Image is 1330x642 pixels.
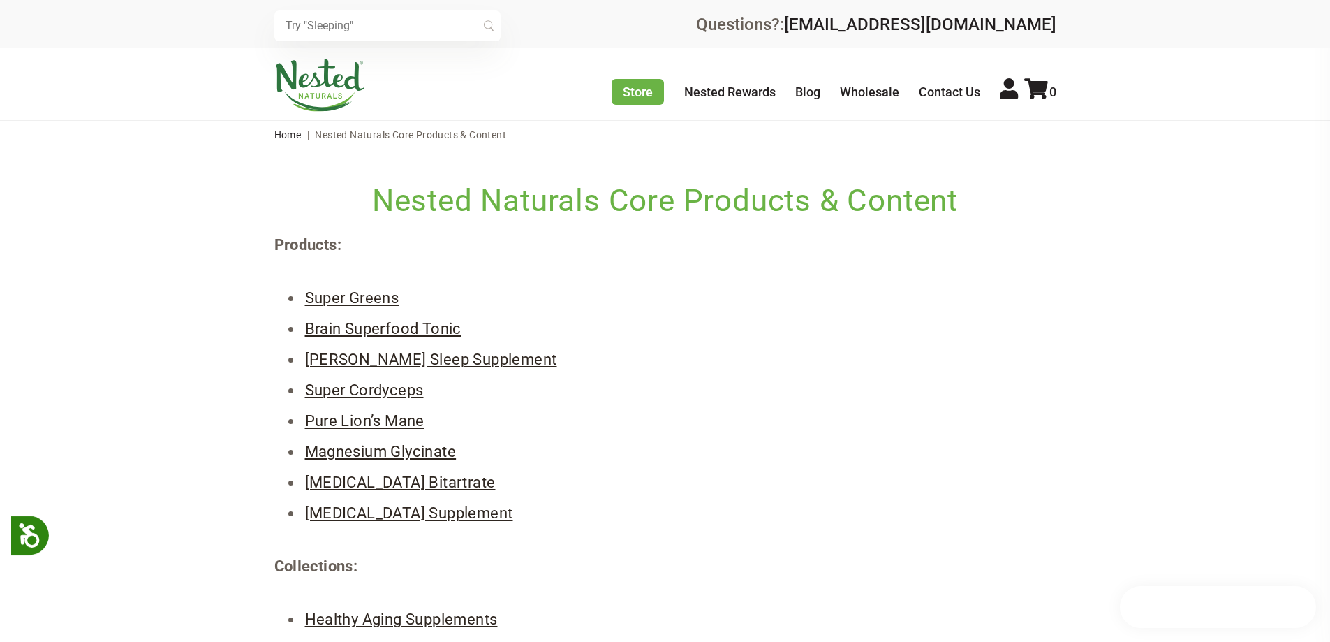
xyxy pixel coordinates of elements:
strong: Collections: [274,557,358,575]
div: Questions?: [696,16,1056,33]
a: [MEDICAL_DATA] Supplement [305,504,513,522]
a: Magnesium Glycinate [305,443,457,460]
a: 0 [1024,85,1056,99]
a: [EMAIL_ADDRESS][DOMAIN_NAME] [784,15,1056,34]
a: Super Greens [305,289,399,307]
a: [PERSON_NAME] Sleep Supplement [305,351,557,368]
a: Super Cordyceps [305,381,424,399]
a: Pure Lion’s Mane [305,412,424,430]
a: Wholesale [840,85,899,99]
nav: breadcrumbs [274,121,1056,149]
a: Blog [795,85,820,99]
a: Nested Rewards [684,85,776,99]
a: [MEDICAL_DATA] Bitartrate [305,474,496,491]
a: Brain Superfood Tonic [305,320,461,337]
strong: Products: [274,236,342,254]
iframe: Button to open loyalty program pop-up [1120,586,1316,628]
span: 0 [1049,85,1056,99]
h1: Nested Naturals Core Products & Content [274,180,1056,221]
a: Home [274,129,302,140]
span: | [304,129,313,140]
input: Try "Sleeping" [274,10,501,41]
a: Healthy Aging Supplements [305,611,498,628]
a: Contact Us [919,85,980,99]
span: Nested Naturals Core Products & Content [315,129,506,140]
a: Store [612,79,664,105]
img: Nested Naturals [274,59,365,112]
